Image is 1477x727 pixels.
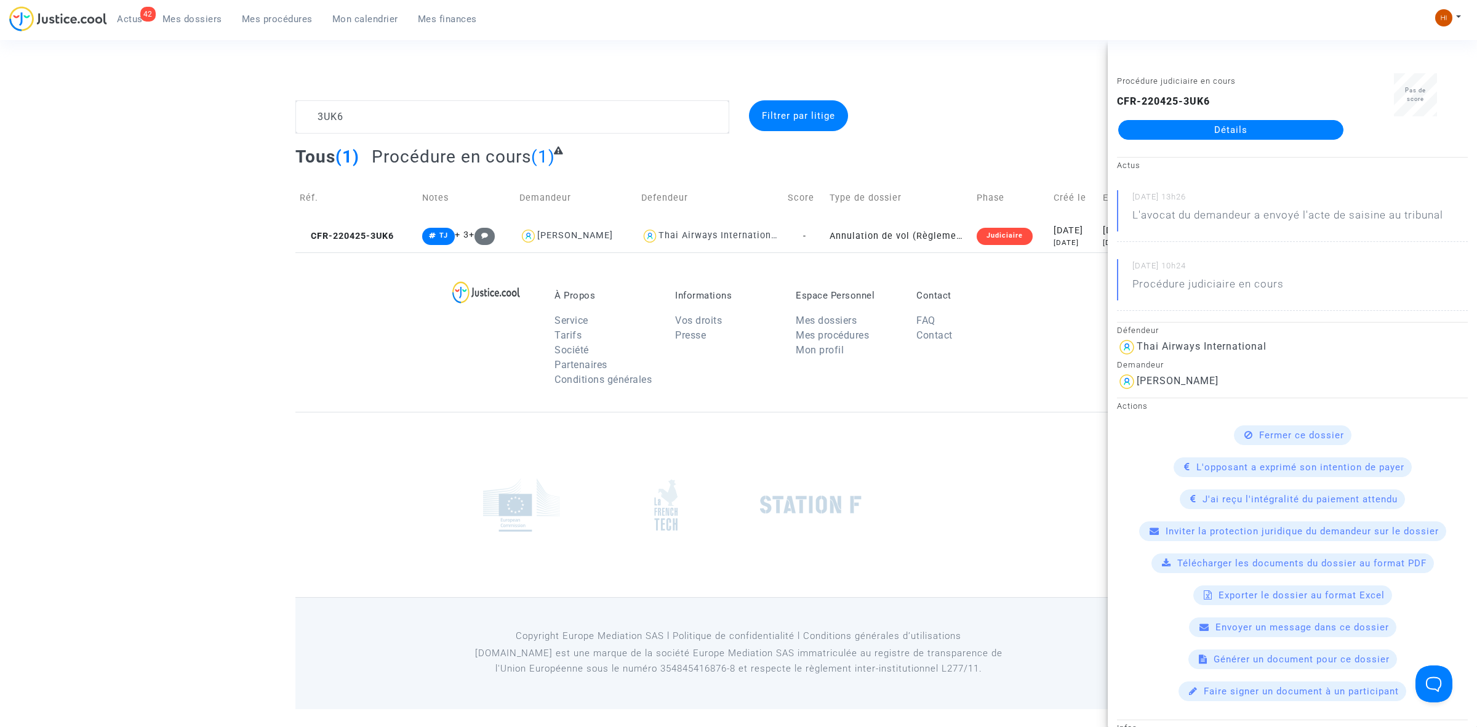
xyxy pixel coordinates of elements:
[1177,558,1427,569] span: Télécharger les documents du dossier au format PDF
[916,290,1019,301] p: Contact
[1103,238,1152,248] div: [DATE]
[825,220,972,252] td: Annulation de vol (Règlement CE n°261/2004)
[1166,526,1439,537] span: Inviter la protection juridique du demandeur sur le dossier
[554,344,589,356] a: Société
[1099,176,1156,220] td: Expire le
[483,478,560,532] img: europe_commision.png
[1054,224,1094,238] div: [DATE]
[1137,340,1267,352] div: Thai Airways International
[439,231,448,239] span: TJ
[458,629,1019,644] p: Copyright Europe Mediation SAS l Politique de confidentialité l Conditions générales d’utilisa...
[554,359,607,371] a: Partenaires
[796,329,869,341] a: Mes procédures
[537,230,613,241] div: [PERSON_NAME]
[1219,590,1385,601] span: Exporter le dossier au format Excel
[1117,372,1137,392] img: icon-user.svg
[9,6,107,31] img: jc-logo.svg
[1103,224,1152,238] div: [DATE]
[637,176,784,220] td: Defendeur
[1117,95,1210,107] b: CFR-220425-3UK6
[300,231,394,241] span: CFR-220425-3UK6
[1137,375,1219,387] div: [PERSON_NAME]
[1215,622,1389,633] span: Envoyer un message dans ce dossier
[531,147,555,167] span: (1)
[295,147,335,167] span: Tous
[408,10,487,28] a: Mes finances
[1203,494,1398,505] span: J'ai reçu l'intégralité du paiement attendu
[295,176,418,220] td: Réf.
[162,14,222,25] span: Mes dossiers
[796,344,844,356] a: Mon profil
[452,281,521,303] img: logo-lg.svg
[107,10,153,28] a: 42Actus
[1049,176,1099,220] td: Créé le
[762,110,835,121] span: Filtrer par litige
[1117,76,1236,86] small: Procédure judiciaire en cours
[1054,238,1094,248] div: [DATE]
[675,290,777,301] p: Informations
[117,14,143,25] span: Actus
[242,14,313,25] span: Mes procédures
[675,329,706,341] a: Presse
[469,230,495,240] span: +
[232,10,322,28] a: Mes procédures
[335,147,359,167] span: (1)
[1132,191,1468,207] small: [DATE] 13h26
[1415,665,1452,702] iframe: Help Scout Beacon - Open
[418,14,477,25] span: Mes finances
[458,646,1019,677] p: [DOMAIN_NAME] est une marque de la société Europe Mediation SAS immatriculée au registre de tr...
[760,496,862,514] img: stationf.png
[1196,462,1404,473] span: L'opposant a exprimé son intention de payer
[796,290,898,301] p: Espace Personnel
[455,230,469,240] span: + 3
[977,228,1033,245] div: Judiciaire
[654,479,678,531] img: french_tech.png
[554,374,652,385] a: Conditions générales
[332,14,398,25] span: Mon calendrier
[554,290,657,301] p: À Propos
[1132,276,1284,298] p: Procédure judiciaire en cours
[675,315,722,326] a: Vos droits
[1214,654,1390,665] span: Générer un document pour ce dossier
[641,227,659,245] img: icon-user.svg
[322,10,408,28] a: Mon calendrier
[554,315,588,326] a: Service
[1117,360,1164,369] small: Demandeur
[519,227,537,245] img: icon-user.svg
[916,315,935,326] a: FAQ
[1259,430,1344,441] span: Fermer ce dossier
[796,315,857,326] a: Mes dossiers
[418,176,515,220] td: Notes
[1132,260,1468,276] small: [DATE] 10h24
[1118,120,1343,140] a: Détails
[1132,207,1443,229] p: L'avocat du demandeur a envoyé l'acte de saisine au tribunal
[972,176,1050,220] td: Phase
[825,176,972,220] td: Type de dossier
[1117,337,1137,357] img: icon-user.svg
[1405,87,1426,102] span: Pas de score
[153,10,232,28] a: Mes dossiers
[1204,686,1399,697] span: Faire signer un document à un participant
[1117,401,1148,411] small: Actions
[916,329,953,341] a: Contact
[783,176,825,220] td: Score
[515,176,637,220] td: Demandeur
[803,231,806,241] span: -
[554,329,582,341] a: Tarifs
[372,147,531,167] span: Procédure en cours
[140,7,156,22] div: 42
[1117,161,1140,170] small: Actus
[1435,9,1452,26] img: fc99b196863ffcca57bb8fe2645aafd9
[1117,326,1159,335] small: Défendeur
[658,230,780,241] div: Thai Airways International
